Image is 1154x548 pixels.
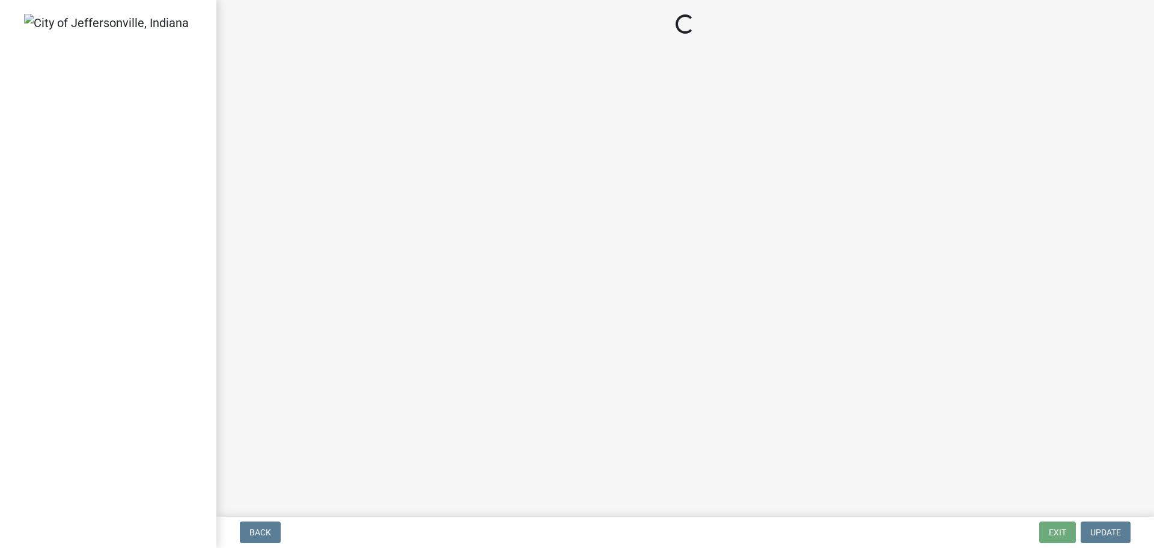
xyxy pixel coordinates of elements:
[249,528,271,537] span: Back
[24,14,189,32] img: City of Jeffersonville, Indiana
[240,522,281,543] button: Back
[1039,522,1076,543] button: Exit
[1081,522,1131,543] button: Update
[1090,528,1121,537] span: Update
